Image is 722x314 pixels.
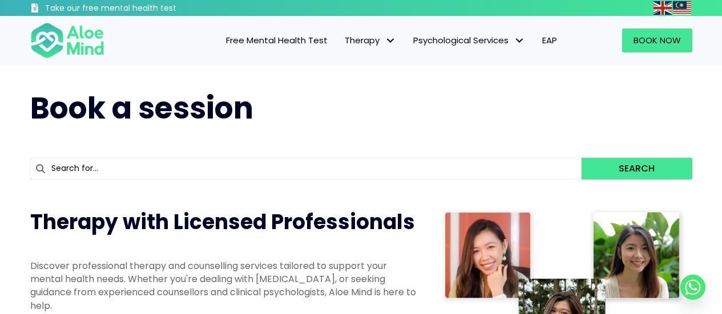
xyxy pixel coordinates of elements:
span: Psychological Services: submenu [511,32,528,49]
span: EAP [542,34,557,46]
span: Therapy: submenu [382,32,399,49]
a: TherapyTherapy: submenu [336,28,405,52]
input: Search for... [30,158,582,180]
a: Book Now [622,28,692,52]
a: Free Mental Health Test [217,28,336,52]
img: ms [673,1,691,15]
nav: Menu [119,28,566,52]
p: Discover professional therapy and counselling services tailored to support your mental health nee... [30,259,418,312]
span: Therapy with Licensed Professionals [30,207,415,236]
span: Psychological Services [413,34,525,46]
a: English [654,1,673,14]
span: Free Mental Health Test [226,34,328,46]
h3: Take our free mental health test [45,3,237,14]
a: Psychological ServicesPsychological Services: submenu [405,28,534,52]
span: Book Now [634,34,681,46]
a: Malay [673,1,692,14]
img: Aloe mind Logo [30,22,104,59]
img: en [654,1,672,15]
a: Take our free mental health test [30,3,237,16]
span: Book a session [30,87,253,129]
button: Search [582,158,692,180]
span: Therapy [345,34,396,46]
a: Whatsapp [680,275,705,300]
a: EAP [534,28,566,52]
